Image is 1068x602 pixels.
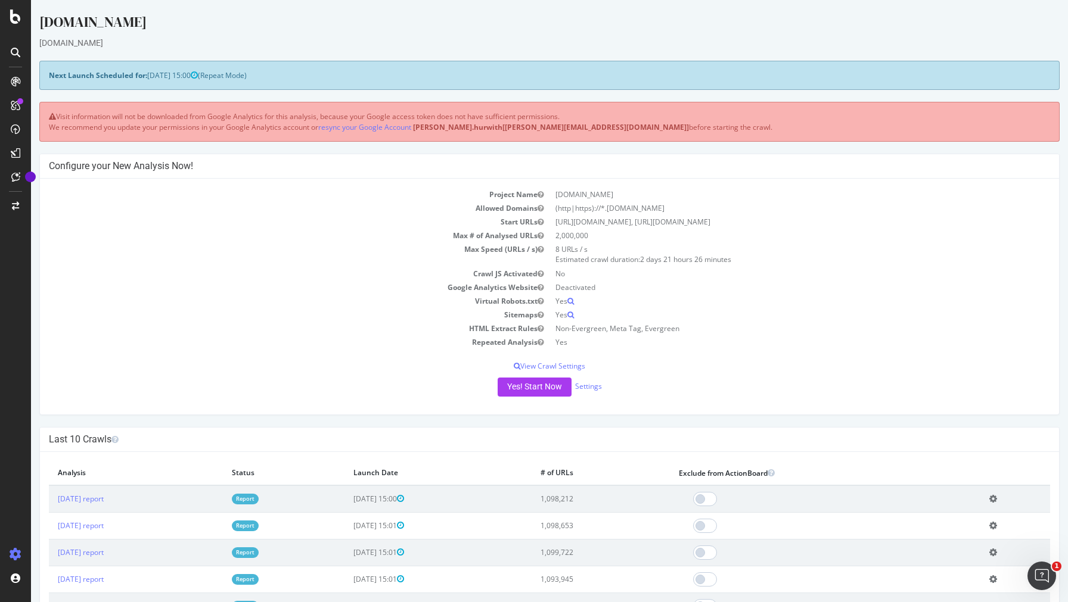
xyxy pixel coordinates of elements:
td: HTML Extract Rules [18,322,519,335]
td: 2,000,000 [519,229,1019,242]
td: Google Analytics Website [18,280,519,294]
button: 6 [205,32,224,51]
button: 8 [255,32,274,51]
strong: Next Launch Scheduled for: [18,70,116,80]
button: 2 [105,32,124,51]
div: [DOMAIN_NAME] [8,12,1029,37]
a: Settings [544,381,571,391]
td: 1,099,722 [501,539,639,566]
div: Tooltip anchor [25,171,36,182]
span: [DATE] 15:00 [322,494,373,504]
td: Start URLs [18,215,519,229]
span: 1 [1052,562,1061,571]
a: [DATE] report [27,574,73,584]
div: Close survey [375,18,383,25]
td: Max Speed (URLs / s) [18,242,519,266]
td: Yes [519,308,1019,322]
td: 1,098,212 [501,485,639,513]
td: 1,098,653 [501,512,639,539]
td: Virtual Robots.txt [18,294,519,308]
span: 2 days 21 hours 26 minutes [609,254,700,264]
td: 1,093,945 [501,566,639,592]
td: (http|https)://*.[DOMAIN_NAME] [519,201,1019,215]
td: Crawl JS Activated [18,267,519,280]
th: Exclude from ActionBoard [639,461,949,485]
th: Analysis [18,461,192,485]
td: Repeated Analysis [18,335,519,349]
a: [DATE] report [27,520,73,531]
div: [DOMAIN_NAME] [8,37,1029,49]
td: Project Name [18,188,519,201]
button: 4 [155,32,174,51]
td: [DOMAIN_NAME] [519,188,1019,201]
h4: Last 10 Crawls [18,433,1019,445]
span: [DATE] 15:00 [116,70,167,80]
span: [DATE] 15:01 [322,547,373,557]
td: Sitemaps [18,308,519,322]
a: Report [201,494,228,504]
td: Non-Evergreen, Meta Tag, Evergreen [519,322,1019,335]
td: Yes [519,294,1019,308]
button: 5 [180,32,199,51]
div: 10 - Very likely [223,55,334,63]
td: Deactivated [519,280,1019,294]
td: 8 URLs / s Estimated crawl duration: [519,242,1019,266]
b: [PERSON_NAME].hurwith[[PERSON_NAME][EMAIL_ADDRESS][DOMAIN_NAME]] [382,122,658,132]
button: 9 [280,32,299,51]
button: Yes! Start Now [467,378,541,397]
div: (Repeat Mode) [8,61,1029,90]
button: 10 [305,32,324,51]
td: Allowed Domains [18,201,519,215]
span: [DATE] 15:01 [322,520,373,531]
iframe: Intercom live chat [1027,562,1056,590]
td: Yes [519,335,1019,349]
a: Report [201,547,228,557]
div: How likely are you to recommend Botify to a friend? [45,15,325,26]
th: Launch Date [313,461,501,485]
button: 7 [230,32,249,51]
td: [URL][DOMAIN_NAME], [URL][DOMAIN_NAME] [519,215,1019,229]
a: Report [201,574,228,584]
td: No [519,267,1019,280]
button: 1 [80,32,99,51]
div: 0 - Not likely [45,55,156,63]
th: Status [192,461,314,485]
a: resync your Google Account [287,122,380,132]
span: [DATE] 15:01 [322,574,373,584]
button: 3 [130,32,149,51]
h4: Configure your New Analysis Now! [18,160,1019,172]
td: Max # of Analysed URLs [18,229,519,242]
p: View Crawl Settings [18,361,1019,371]
button: 0 [55,32,74,51]
a: [DATE] report [27,494,73,504]
div: Visit information will not be downloaded from Google Analytics for this analysis, because your Go... [8,102,1029,141]
a: Report [201,520,228,531]
th: # of URLs [501,461,639,485]
a: [DATE] report [27,547,73,557]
